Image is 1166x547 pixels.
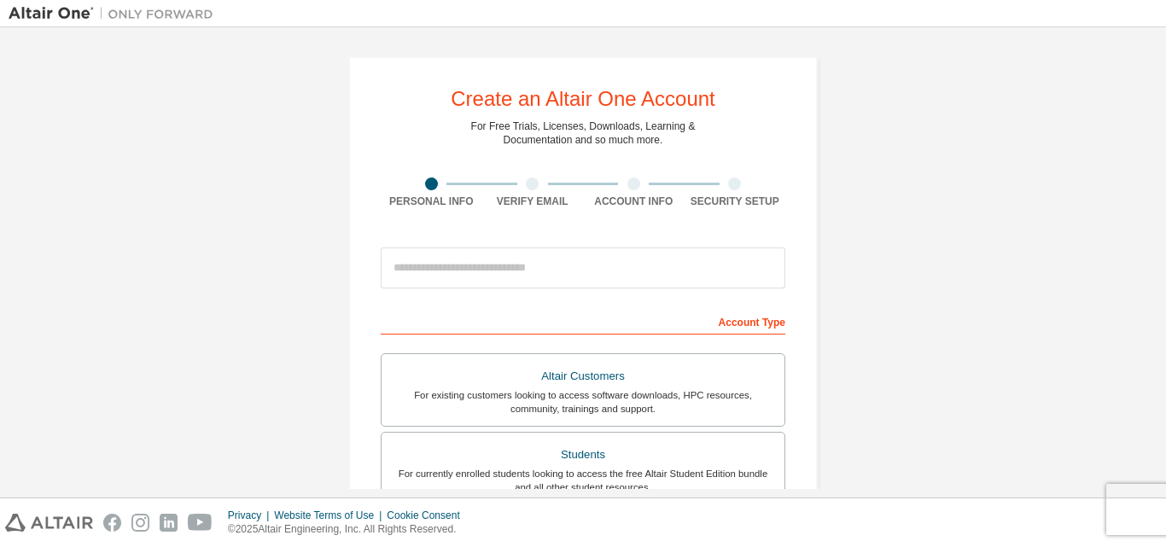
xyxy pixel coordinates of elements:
[392,388,774,416] div: For existing customers looking to access software downloads, HPC resources, community, trainings ...
[381,307,785,335] div: Account Type
[685,195,786,208] div: Security Setup
[583,195,685,208] div: Account Info
[482,195,584,208] div: Verify Email
[471,119,696,147] div: For Free Trials, Licenses, Downloads, Learning & Documentation and so much more.
[103,514,121,532] img: facebook.svg
[228,509,274,522] div: Privacy
[160,514,178,532] img: linkedin.svg
[131,514,149,532] img: instagram.svg
[387,509,469,522] div: Cookie Consent
[381,195,482,208] div: Personal Info
[5,514,93,532] img: altair_logo.svg
[228,522,470,537] p: © 2025 Altair Engineering, Inc. All Rights Reserved.
[392,364,774,388] div: Altair Customers
[392,467,774,494] div: For currently enrolled students looking to access the free Altair Student Edition bundle and all ...
[188,514,213,532] img: youtube.svg
[392,443,774,467] div: Students
[451,89,715,109] div: Create an Altair One Account
[274,509,387,522] div: Website Terms of Use
[9,5,222,22] img: Altair One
